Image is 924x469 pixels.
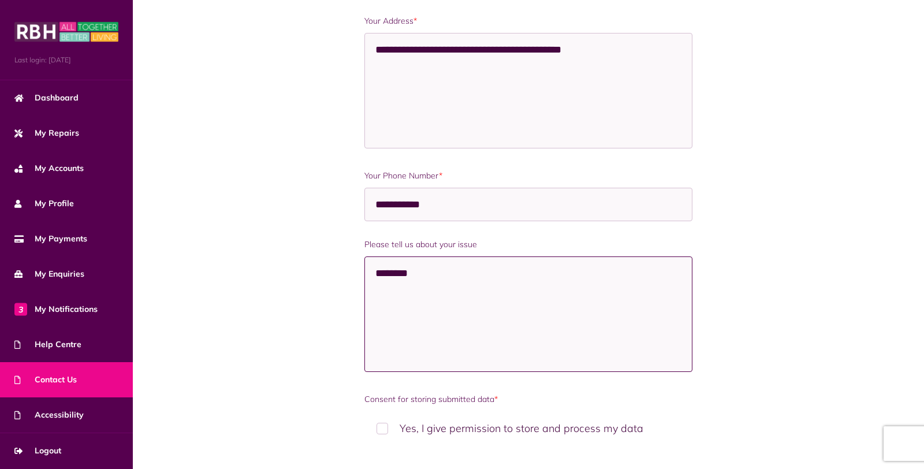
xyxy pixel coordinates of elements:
span: 3 [14,303,27,315]
label: Please tell us about your issue [364,239,693,251]
span: My Notifications [14,303,98,315]
img: MyRBH [14,20,118,43]
span: Contact Us [14,374,77,386]
label: Your Phone Number [364,170,693,182]
span: Dashboard [14,92,79,104]
span: My Profile [14,198,74,210]
label: Your Address [364,15,693,27]
label: Yes, I give permission to store and process my data [364,411,693,445]
span: My Repairs [14,127,79,139]
span: Last login: [DATE] [14,55,118,65]
label: Consent for storing submitted data [364,393,693,405]
span: My Accounts [14,162,84,174]
span: Help Centre [14,338,81,351]
span: Logout [14,445,61,457]
span: My Enquiries [14,268,84,280]
span: Accessibility [14,409,84,421]
span: My Payments [14,233,87,245]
